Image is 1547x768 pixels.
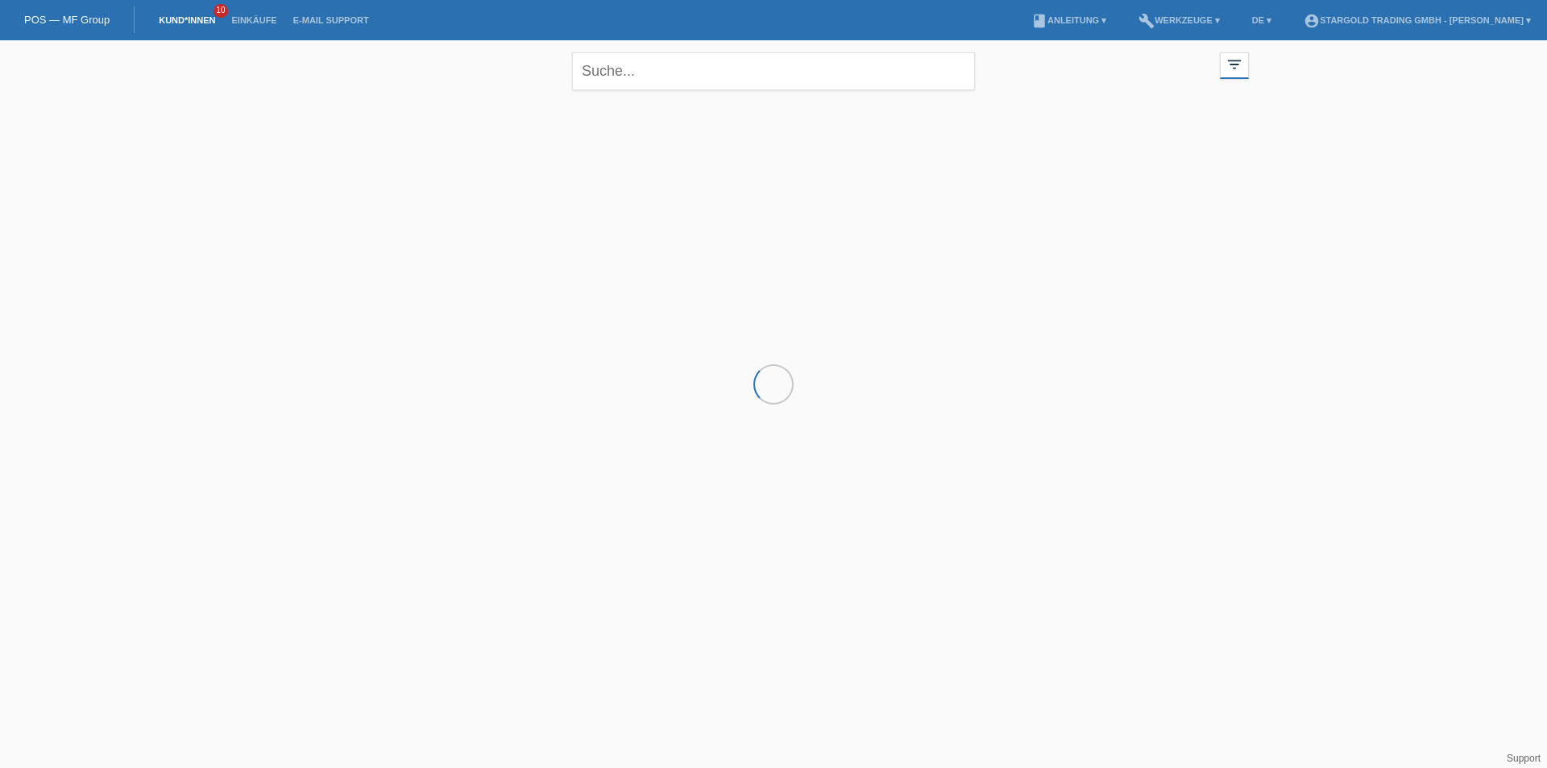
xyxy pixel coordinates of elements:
i: book [1031,13,1047,29]
a: DE ▾ [1244,15,1279,25]
i: filter_list [1226,56,1243,73]
a: E-Mail Support [285,15,377,25]
i: build [1138,13,1155,29]
a: account_circleStargold Trading GmbH - [PERSON_NAME] ▾ [1296,15,1539,25]
a: buildWerkzeuge ▾ [1130,15,1228,25]
a: Einkäufe [223,15,284,25]
a: bookAnleitung ▾ [1023,15,1114,25]
input: Suche... [572,52,975,90]
a: POS — MF Group [24,14,110,26]
span: 10 [214,4,228,18]
a: Support [1507,753,1541,764]
a: Kund*innen [151,15,223,25]
i: account_circle [1304,13,1320,29]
